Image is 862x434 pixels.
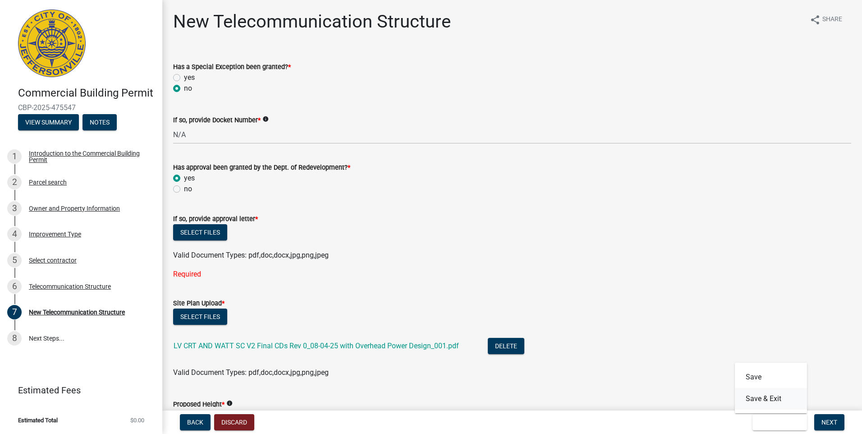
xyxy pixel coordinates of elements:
[173,216,258,222] label: If so, provide approval letter
[173,251,329,259] span: Valid Document Types: pdf,doc,docx,jpg,png,jpeg
[130,417,144,423] span: $0.00
[7,175,22,189] div: 2
[7,253,22,268] div: 5
[262,116,269,122] i: info
[810,14,821,25] i: share
[173,11,451,32] h1: New Telecommunication Structure
[752,414,807,430] button: Save & Exit
[18,119,79,126] wm-modal-confirm: Summary
[173,300,225,307] label: Site Plan Upload
[18,87,155,100] h4: Commercial Building Permit
[29,179,67,185] div: Parcel search
[814,414,844,430] button: Next
[18,114,79,130] button: View Summary
[7,149,22,164] div: 1
[184,72,195,83] label: yes
[184,83,192,94] label: no
[802,11,849,28] button: shareShare
[29,257,77,263] div: Select contractor
[18,417,58,423] span: Estimated Total
[29,283,111,290] div: Telecommunication Structure
[226,400,233,406] i: info
[7,331,22,346] div: 8
[735,363,807,413] div: Save & Exit
[7,227,22,241] div: 4
[7,381,148,399] a: Estimated Fees
[29,150,148,163] div: Introduction to the Commercial Building Permit
[488,338,524,354] button: Delete
[18,9,86,77] img: City of Jeffersonville, Indiana
[29,205,120,212] div: Owner and Property Information
[735,388,807,410] button: Save & Exit
[83,114,117,130] button: Notes
[7,201,22,216] div: 3
[173,224,227,240] button: Select files
[735,366,807,388] button: Save
[173,368,329,377] span: Valid Document Types: pdf,doc,docx,jpg,png,jpeg
[18,103,144,112] span: CBP-2025-475547
[180,414,211,430] button: Back
[214,414,254,430] button: Discard
[821,419,837,426] span: Next
[7,279,22,294] div: 6
[29,309,125,315] div: New Telecommunication Structure
[822,14,842,25] span: Share
[184,184,192,194] label: no
[173,117,261,124] label: If so, provide Docket Number
[760,419,794,426] span: Save & Exit
[173,402,225,408] label: Proposed Height
[83,119,117,126] wm-modal-confirm: Notes
[174,342,459,350] a: LV CRT AND WATT SC V2 Final CDs Rev 0_08-04-25 with Overhead Power Design_001.pdf
[173,269,851,280] div: Required
[187,419,203,426] span: Back
[173,64,291,70] label: Has a Special Exception been granted?
[173,165,350,171] label: Has approval been granted by the Dept. of Redevelopment?
[184,173,195,184] label: yes
[488,342,524,351] wm-modal-confirm: Delete Document
[173,309,227,325] button: Select files
[29,231,81,237] div: Improvement Type
[7,305,22,319] div: 7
